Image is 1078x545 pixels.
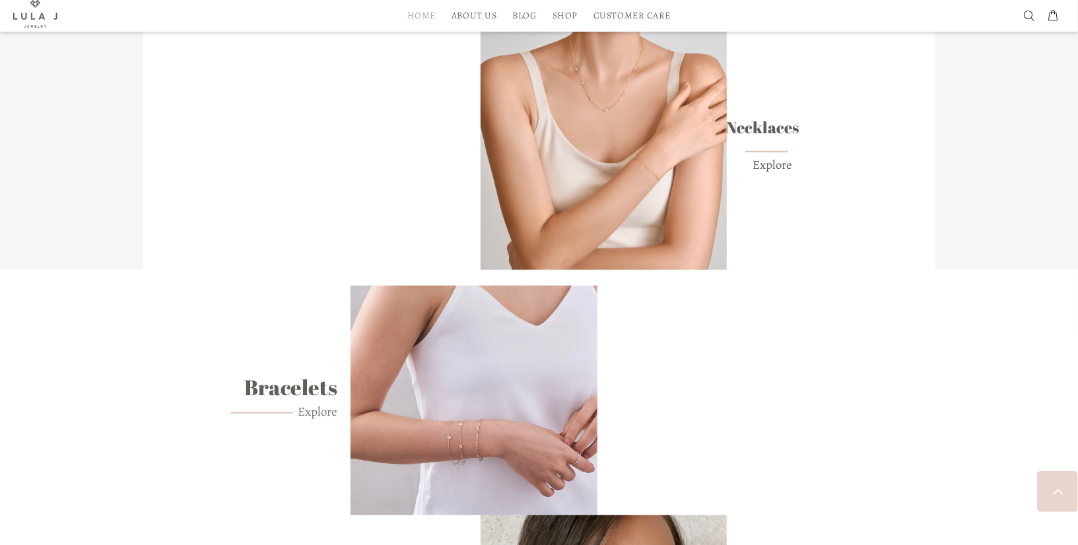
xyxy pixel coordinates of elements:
a: BACK TO TOP [1037,471,1078,512]
h6: Necklaces [726,121,792,134]
a: Explore [230,404,338,420]
span: Blog [512,11,536,20]
span: Shop [553,11,578,20]
span: About Us [452,11,496,20]
span: Customer Care [593,11,671,20]
a: Explore [753,158,792,173]
a: Blog [504,5,544,26]
a: Customer Care [586,5,671,26]
span: HOME [407,11,436,20]
a: About Us [444,5,504,26]
a: HOME [399,5,444,26]
img: Crafted Gold Bracelets from Lula J Jewelry [351,286,597,515]
img: Lula J Gold Necklaces Collection [481,24,727,270]
a: Shop [545,5,586,26]
h6: Bracelets [188,381,337,394]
